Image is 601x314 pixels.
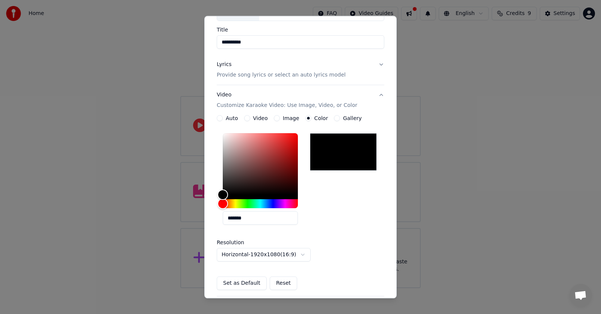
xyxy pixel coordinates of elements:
button: Reset [270,277,297,290]
div: VideoCustomize Karaoke Video: Use Image, Video, or Color [217,116,384,296]
label: Auto [226,116,238,121]
button: VideoCustomize Karaoke Video: Use Image, Video, or Color [217,86,384,116]
p: Customize Karaoke Video: Use Image, Video, or Color [217,102,357,110]
div: No file chosen [259,11,302,18]
div: Choose File [217,8,259,21]
div: Hue [223,200,298,209]
label: Resolution [217,240,292,245]
label: Image [283,116,299,121]
div: Color [223,134,298,195]
div: Video [217,92,357,110]
div: Lyrics [217,61,231,69]
p: Provide song lyrics or select an auto lyrics model [217,72,346,79]
label: Color [314,116,328,121]
button: Set as Default [217,277,267,290]
label: Video [253,116,268,121]
label: Title [217,27,384,33]
button: LyricsProvide song lyrics or select an auto lyrics model [217,55,384,85]
label: Gallery [343,116,362,121]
